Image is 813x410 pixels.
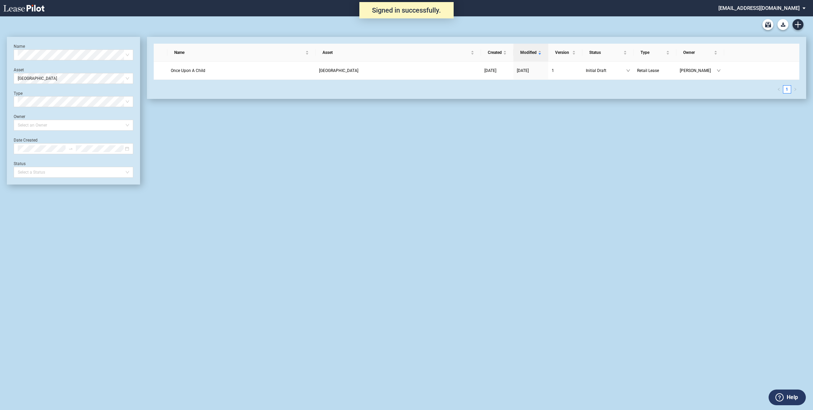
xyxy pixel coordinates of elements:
[319,68,358,73] span: Sumter Square
[640,49,665,56] span: Type
[775,19,790,30] md-menu: Download Blank Form List
[769,390,806,405] button: Help
[552,67,579,74] a: 1
[637,68,659,73] span: Retail Lease
[14,138,38,143] label: Date Created
[777,88,781,91] span: left
[793,19,803,30] a: Create new document
[582,44,634,62] th: Status
[555,49,571,56] span: Version
[552,68,554,73] span: 1
[14,68,24,72] label: Asset
[775,85,783,93] button: left
[676,44,724,62] th: Owner
[589,49,622,56] span: Status
[783,85,791,93] li: 1
[791,85,799,93] li: Next Page
[68,146,73,151] span: swap-right
[14,91,23,96] label: Type
[488,49,502,56] span: Created
[717,69,721,73] span: down
[794,88,797,91] span: right
[484,68,496,73] span: [DATE]
[520,49,537,56] span: Modified
[683,49,713,56] span: Owner
[513,44,548,62] th: Modified
[634,44,676,62] th: Type
[775,85,783,93] li: Previous Page
[791,85,799,93] button: right
[484,67,510,74] a: [DATE]
[14,161,26,166] label: Status
[637,67,673,74] a: Retail Lease
[787,393,798,402] label: Help
[680,67,717,74] span: [PERSON_NAME]
[14,114,25,119] label: Owner
[68,146,73,151] span: to
[548,44,582,62] th: Version
[359,2,454,18] div: Signed in successfully.
[762,19,773,30] a: Archive
[517,67,545,74] a: [DATE]
[14,44,25,49] label: Name
[316,44,481,62] th: Asset
[319,67,478,74] a: [GEOGRAPHIC_DATA]
[517,68,529,73] span: [DATE]
[783,86,791,93] a: 1
[174,49,304,56] span: Name
[626,69,630,73] span: down
[586,67,626,74] span: Initial Draft
[481,44,513,62] th: Created
[167,44,316,62] th: Name
[171,67,312,74] a: Once Upon A Child
[777,19,788,30] button: Download Blank Form
[322,49,469,56] span: Asset
[171,68,205,73] span: Once Upon A Child
[18,73,129,84] span: Sumter Square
